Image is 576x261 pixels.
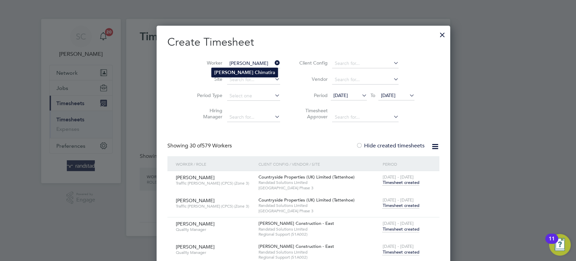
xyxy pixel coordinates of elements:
span: Regional Support (51A002) [258,232,379,237]
input: Search for... [227,75,280,85]
span: [DATE] - [DATE] [382,197,413,203]
label: Hiring Manager [192,108,222,120]
label: Vendor [297,76,327,82]
b: [PERSON_NAME] [214,70,253,75]
div: 11 [549,239,555,247]
span: Traffic [PERSON_NAME] (CPCS) (Zone 3) [176,181,253,186]
span: 30 of [190,142,202,149]
input: Search for... [332,59,399,68]
label: Timesheet Approver [297,108,327,120]
span: [PERSON_NAME] Construction - East [258,220,334,226]
span: [DATE] [381,92,395,98]
input: Search for... [227,59,280,68]
input: Search for... [227,113,280,122]
span: [PERSON_NAME] Construction - East [258,243,334,249]
div: Period [381,156,432,172]
span: Traffic [PERSON_NAME] (CPCS) (Zone 3) [176,204,253,209]
div: Client Config / Vendor / Site [257,156,381,172]
span: [GEOGRAPHIC_DATA] Phase 3 [258,208,379,214]
label: Period [297,92,327,98]
label: Hide created timesheets [356,142,424,149]
span: Quality Manager [176,250,253,255]
span: Randstad Solutions Limited [258,203,379,208]
div: Worker / Role [174,156,257,172]
span: [DATE] - [DATE] [382,243,413,249]
b: Ch [255,70,261,75]
input: Select one [227,91,280,101]
label: Site [192,76,222,82]
span: Randstad Solutions Limited [258,180,379,185]
label: Worker [192,60,222,66]
li: imatira [212,68,278,77]
span: To [368,91,377,100]
span: Timesheet created [382,226,419,232]
span: [PERSON_NAME] [176,174,215,181]
span: Quality Manager [176,227,253,232]
span: 579 Workers [190,142,232,149]
span: [PERSON_NAME] [176,197,215,204]
span: [PERSON_NAME] [176,221,215,227]
span: Regional Support (51A002) [258,255,379,260]
span: [PERSON_NAME] [176,244,215,250]
label: Client Config [297,60,327,66]
span: Timesheet created [382,203,419,209]
label: Period Type [192,92,222,98]
span: Timesheet created [382,180,419,186]
span: [DATE] - [DATE] [382,220,413,226]
span: [GEOGRAPHIC_DATA] Phase 3 [258,185,379,191]
input: Search for... [332,113,399,122]
span: Countryside Properties (UK) Limited (Tattenhoe) [258,174,355,180]
span: [DATE] [333,92,348,98]
span: Randstad Solutions Limited [258,250,379,255]
input: Search for... [332,75,399,85]
button: Open Resource Center, 11 new notifications [549,234,571,256]
div: Showing [167,142,233,149]
span: Timesheet created [382,249,419,255]
span: Countryside Properties (UK) Limited (Tattenhoe) [258,197,355,203]
span: [DATE] - [DATE] [382,174,413,180]
h2: Create Timesheet [167,35,439,49]
span: Randstad Solutions Limited [258,227,379,232]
